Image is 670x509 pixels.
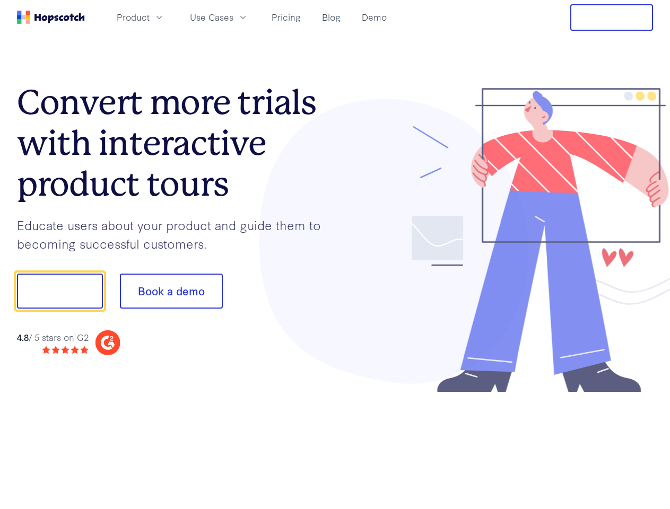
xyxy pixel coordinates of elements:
[120,274,223,309] button: Book a demo
[190,11,233,24] span: Use Cases
[267,8,305,26] a: Pricing
[358,8,391,26] a: Demo
[17,274,103,309] button: Show me!
[184,8,255,26] button: Use Cases
[17,82,335,204] h1: Convert more trials with interactive product tours
[17,331,89,344] div: / 5 stars on G2
[110,8,171,26] button: Product
[117,11,150,24] span: Product
[17,331,29,343] strong: 4.8
[17,11,85,24] a: Home
[17,216,335,252] p: Educate users about your product and guide them to becoming successful customers.
[318,8,345,26] a: Blog
[570,4,653,31] button: Free Trial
